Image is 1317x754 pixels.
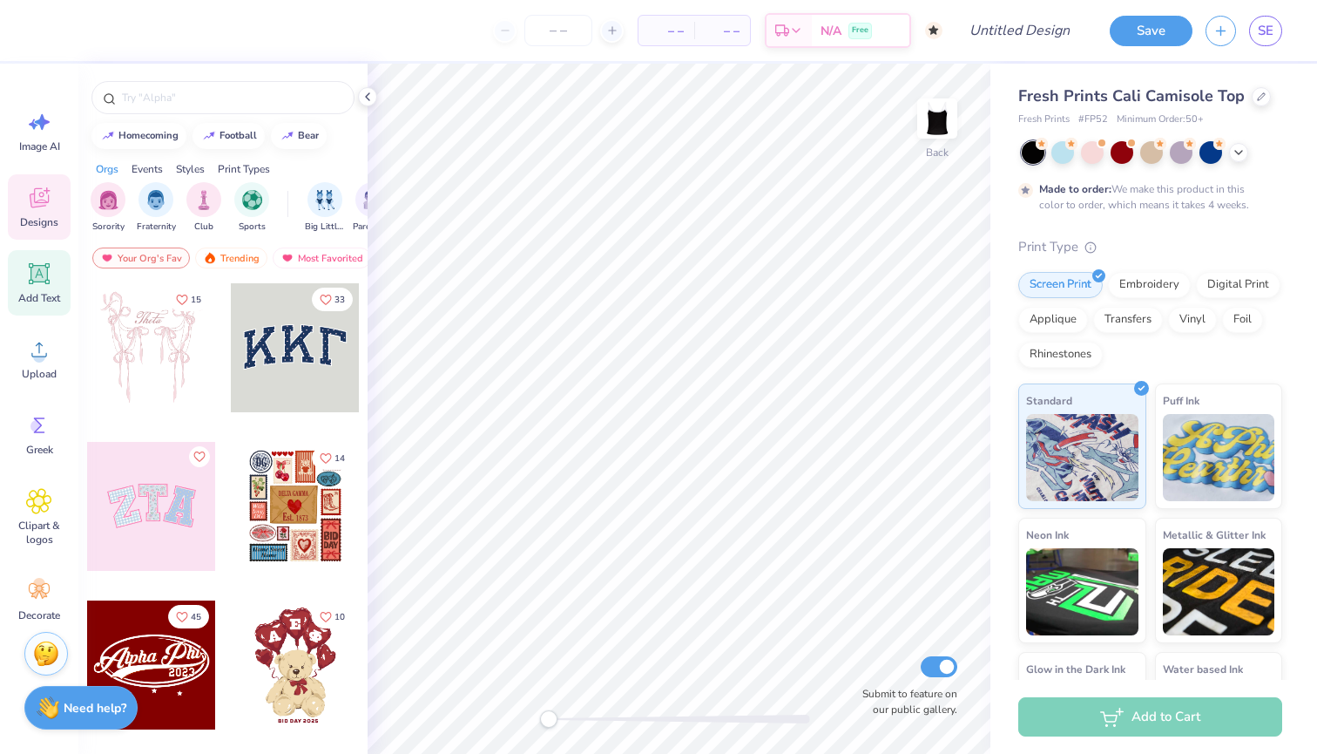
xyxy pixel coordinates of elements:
div: Your Org's Fav [92,248,190,268]
img: Fraternity Image [146,190,165,210]
button: filter button [305,182,345,234]
span: Puff Ink [1163,391,1199,410]
span: Greek [26,443,53,457]
button: Save [1110,16,1192,46]
div: filter for Fraternity [137,182,176,234]
span: Big Little Reveal [305,221,345,234]
div: Foil [1222,307,1263,333]
div: Accessibility label [540,710,557,728]
button: Like [168,605,209,628]
div: Embroidery [1108,272,1191,298]
span: Decorate [18,608,60,622]
span: Upload [22,367,57,381]
button: filter button [91,182,125,234]
div: filter for Big Little Reveal [305,182,345,234]
div: Back [926,145,949,160]
span: Glow in the Dark Ink [1026,660,1125,678]
span: Fresh Prints Cali Camisole Top [1018,85,1245,106]
div: Rhinestones [1018,342,1103,368]
span: Minimum Order: 50 + [1117,112,1204,127]
div: Digital Print [1196,272,1280,298]
div: Transfers [1093,307,1163,333]
span: Designs [20,215,58,229]
span: 14 [334,454,345,463]
span: Parent's Weekend [353,221,393,234]
img: Sports Image [242,190,262,210]
span: Sports [239,221,266,234]
span: Free [852,24,868,37]
div: Most Favorited [273,248,371,268]
img: Parent's Weekend Image [363,190,383,210]
img: trending.gif [203,252,217,264]
span: 15 [191,295,201,304]
button: homecoming [91,123,186,149]
div: Screen Print [1018,272,1103,298]
span: Club [194,221,213,234]
img: Big Little Reveal Image [315,190,334,210]
div: We make this product in this color to order, which means it takes 4 weeks. [1039,181,1253,213]
button: filter button [186,182,221,234]
div: football [219,131,257,140]
span: SE [1258,21,1273,41]
span: 45 [191,613,201,622]
div: Print Type [1018,237,1282,257]
span: Add Text [18,291,60,305]
span: Image AI [19,139,60,153]
div: Applique [1018,307,1088,333]
span: Fresh Prints [1018,112,1070,127]
img: Puff Ink [1163,414,1275,501]
span: 10 [334,613,345,622]
div: filter for Sports [234,182,269,234]
input: Untitled Design [956,13,1084,48]
span: Clipart & logos [10,519,68,547]
span: Neon Ink [1026,526,1069,544]
button: filter button [234,182,269,234]
strong: Need help? [64,700,126,717]
button: Like [312,288,353,311]
span: Metallic & Glitter Ink [1163,526,1266,544]
div: filter for Parent's Weekend [353,182,393,234]
div: Print Types [218,161,270,177]
img: most_fav.gif [280,252,294,264]
span: Standard [1026,391,1072,410]
span: Sorority [92,221,125,234]
span: # FP52 [1078,112,1108,127]
img: Neon Ink [1026,548,1138,635]
div: Vinyl [1168,307,1217,333]
div: bear [298,131,319,140]
span: Fraternity [137,221,176,234]
div: filter for Sorority [91,182,125,234]
img: trend_line.gif [101,131,115,141]
img: Standard [1026,414,1138,501]
img: most_fav.gif [100,252,114,264]
div: filter for Club [186,182,221,234]
input: – – [524,15,592,46]
a: SE [1249,16,1282,46]
img: Club Image [194,190,213,210]
div: Events [132,161,163,177]
img: Back [920,101,955,136]
button: filter button [137,182,176,234]
img: Metallic & Glitter Ink [1163,548,1275,635]
button: bear [271,123,327,149]
button: Like [312,446,353,470]
span: – – [705,22,740,40]
span: N/A [821,22,841,40]
span: – – [649,22,684,40]
div: Styles [176,161,205,177]
button: football [192,123,265,149]
img: trend_line.gif [280,131,294,141]
img: Sorority Image [98,190,118,210]
div: homecoming [118,131,179,140]
label: Submit to feature on our public gallery. [853,686,957,717]
div: Orgs [96,161,118,177]
img: trend_line.gif [202,131,216,141]
span: 33 [334,295,345,304]
button: Like [168,288,209,311]
input: Try "Alpha" [120,89,343,106]
span: Water based Ink [1163,660,1243,678]
button: Like [189,446,210,467]
div: Trending [195,248,267,268]
button: filter button [353,182,393,234]
button: Like [312,605,353,628]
